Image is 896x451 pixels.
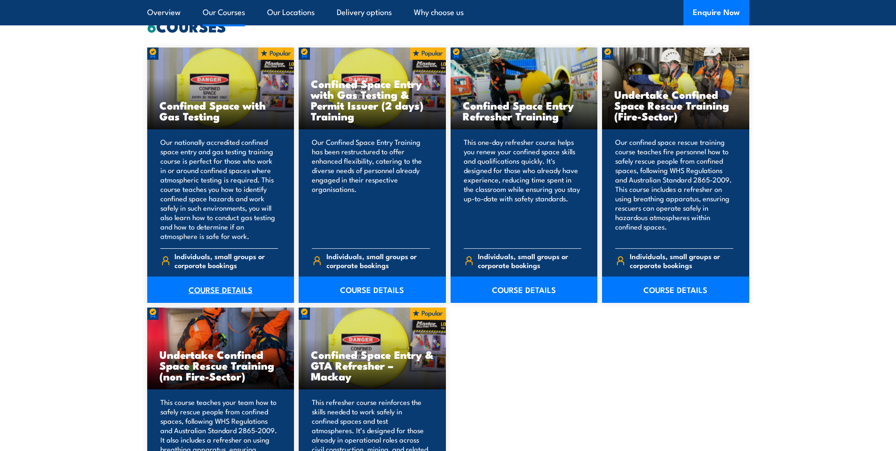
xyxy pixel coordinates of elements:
h3: Confined Space with Gas Testing [159,100,282,121]
span: Individuals, small groups or corporate bookings [478,252,581,269]
span: Individuals, small groups or corporate bookings [630,252,733,269]
h2: COURSES [147,19,749,32]
h3: Confined Space Entry & GTA Refresher – Mackay [311,349,434,381]
p: Our Confined Space Entry Training has been restructured to offer enhanced flexibility, catering t... [312,137,430,241]
h3: Undertake Confined Space Rescue Training (Fire-Sector) [614,89,737,121]
h3: Confined Space Entry with Gas Testing & Permit Issuer (2 days) Training [311,78,434,121]
strong: 6 [147,14,156,38]
h3: Undertake Confined Space Rescue Training (non Fire-Sector) [159,349,282,381]
h3: Confined Space Entry Refresher Training [463,100,586,121]
p: This one-day refresher course helps you renew your confined space skills and qualifications quick... [464,137,582,241]
a: COURSE DETAILS [451,277,598,303]
p: Our nationally accredited confined space entry and gas testing training course is perfect for tho... [160,137,278,241]
a: COURSE DETAILS [602,277,749,303]
span: Individuals, small groups or corporate bookings [174,252,278,269]
a: COURSE DETAILS [147,277,294,303]
span: Individuals, small groups or corporate bookings [326,252,430,269]
a: COURSE DETAILS [299,277,446,303]
p: Our confined space rescue training course teaches fire personnel how to safely rescue people from... [615,137,733,241]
